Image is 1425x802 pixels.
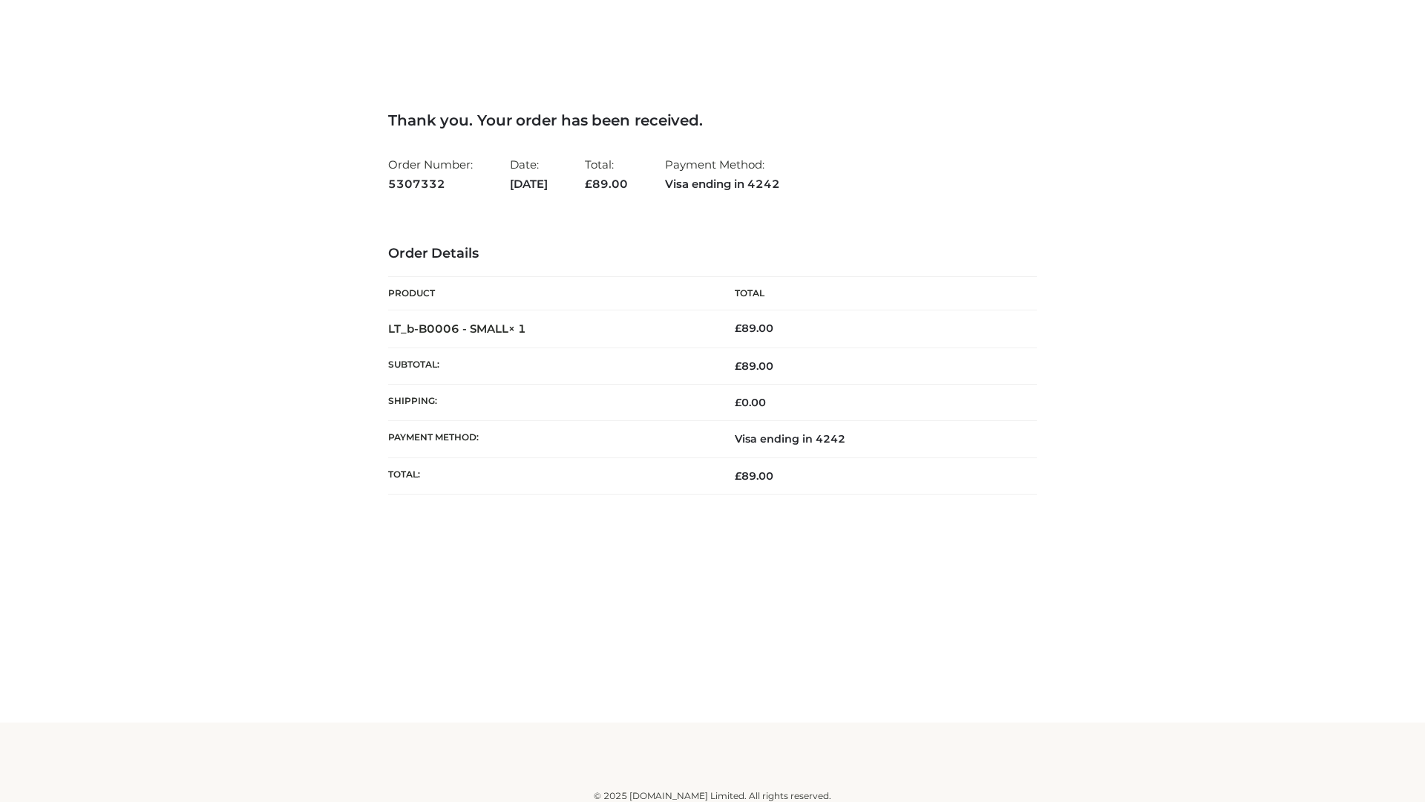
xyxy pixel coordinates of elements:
th: Payment method: [388,421,712,457]
strong: Visa ending in 4242 [665,175,780,194]
span: £ [735,469,741,483]
span: £ [585,177,592,191]
li: Order Number: [388,151,473,197]
td: Visa ending in 4242 [712,421,1037,457]
th: Shipping: [388,385,712,421]
span: £ [735,322,741,335]
li: Payment Method: [665,151,780,197]
strong: [DATE] [510,175,548,194]
th: Total: [388,457,712,494]
th: Subtotal: [388,348,712,384]
span: £ [735,396,741,409]
bdi: 89.00 [735,322,773,335]
th: Product [388,277,712,310]
bdi: 0.00 [735,396,766,409]
th: Total [712,277,1037,310]
strong: LT_b-B0006 - SMALL [388,322,526,336]
strong: × 1 [508,322,526,336]
span: £ [735,359,741,373]
li: Total: [585,151,628,197]
h3: Order Details [388,246,1037,262]
span: 89.00 [735,469,773,483]
strong: 5307332 [388,175,473,194]
li: Date: [510,151,548,197]
span: 89.00 [585,177,628,191]
h3: Thank you. Your order has been received. [388,111,1037,129]
span: 89.00 [735,359,773,373]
